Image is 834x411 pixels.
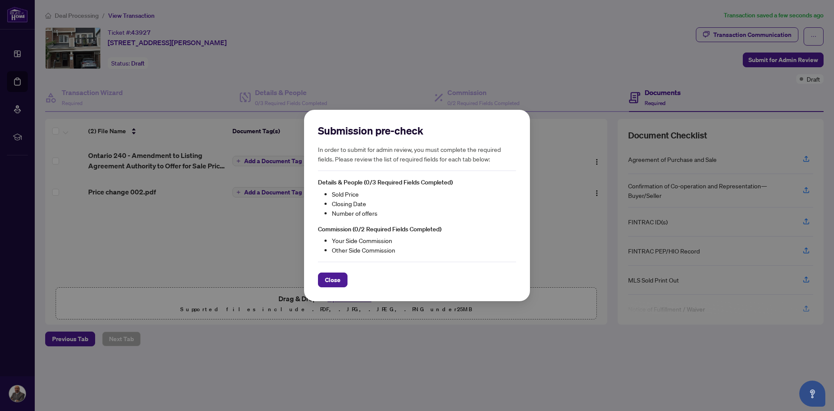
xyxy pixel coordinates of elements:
span: Details & People (0/3 Required Fields Completed) [318,178,453,186]
h5: In order to submit for admin review, you must complete the required fields. Please review the lis... [318,145,516,164]
li: Closing Date [332,199,516,208]
h2: Submission pre-check [318,124,516,138]
button: Close [318,273,347,287]
li: Sold Price [332,189,516,199]
li: Your Side Commission [332,236,516,245]
li: Number of offers [332,208,516,218]
li: Other Side Commission [332,245,516,255]
button: Open asap [799,381,825,407]
span: Commission (0/2 Required Fields Completed) [318,225,441,233]
span: Close [325,273,341,287]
